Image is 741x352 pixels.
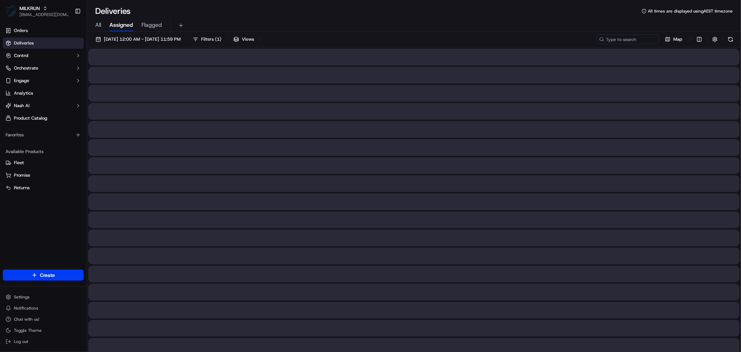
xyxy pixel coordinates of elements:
button: Control [3,50,84,61]
button: Promise [3,170,84,181]
button: Log out [3,337,84,346]
a: Orders [3,25,84,36]
a: Analytics [3,88,84,99]
h1: Deliveries [95,6,131,17]
span: Views [242,36,254,42]
button: Nash AI [3,100,84,111]
button: Orchestrate [3,63,84,74]
button: Filters(1) [190,34,224,44]
span: Engage [14,78,29,84]
span: Chat with us! [14,317,39,322]
div: Favorites [3,129,84,141]
span: Deliveries [14,40,34,46]
img: MILKRUN [6,6,17,17]
a: Deliveries [3,38,84,49]
span: Settings [14,294,30,300]
button: Settings [3,292,84,302]
span: Flagged [141,21,162,29]
button: [EMAIL_ADDRESS][DOMAIN_NAME] [19,12,69,17]
button: Refresh [726,34,735,44]
button: Map [662,34,685,44]
span: Create [40,272,55,279]
span: All times are displayed using AEST timezone [648,8,733,14]
span: Promise [14,172,30,178]
button: Fleet [3,157,84,168]
span: Control [14,53,28,59]
div: Available Products [3,146,84,157]
button: MILKRUNMILKRUN[EMAIL_ADDRESS][DOMAIN_NAME] [3,3,72,19]
span: All [95,21,101,29]
span: Map [673,36,682,42]
button: [DATE] 12:00 AM - [DATE] 11:59 PM [92,34,184,44]
button: Notifications [3,303,84,313]
button: Toggle Theme [3,326,84,335]
a: Product Catalog [3,113,84,124]
button: Returns [3,182,84,193]
a: Returns [6,185,81,191]
a: Promise [6,172,81,178]
a: Fleet [6,160,81,166]
span: Notifications [14,305,38,311]
span: Orchestrate [14,65,38,71]
span: Toggle Theme [14,328,42,333]
span: ( 1 ) [215,36,221,42]
span: [DATE] 12:00 AM - [DATE] 11:59 PM [104,36,181,42]
span: Returns [14,185,30,191]
button: Engage [3,75,84,86]
span: Nash AI [14,103,30,109]
span: Assigned [109,21,133,29]
button: MILKRUN [19,5,40,12]
button: Create [3,270,84,281]
span: Orders [14,27,28,34]
span: Analytics [14,90,33,96]
input: Type to search [596,34,659,44]
span: Product Catalog [14,115,47,121]
span: Log out [14,339,28,344]
button: Chat with us! [3,314,84,324]
button: Views [230,34,257,44]
span: Filters [201,36,221,42]
span: Fleet [14,160,24,166]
